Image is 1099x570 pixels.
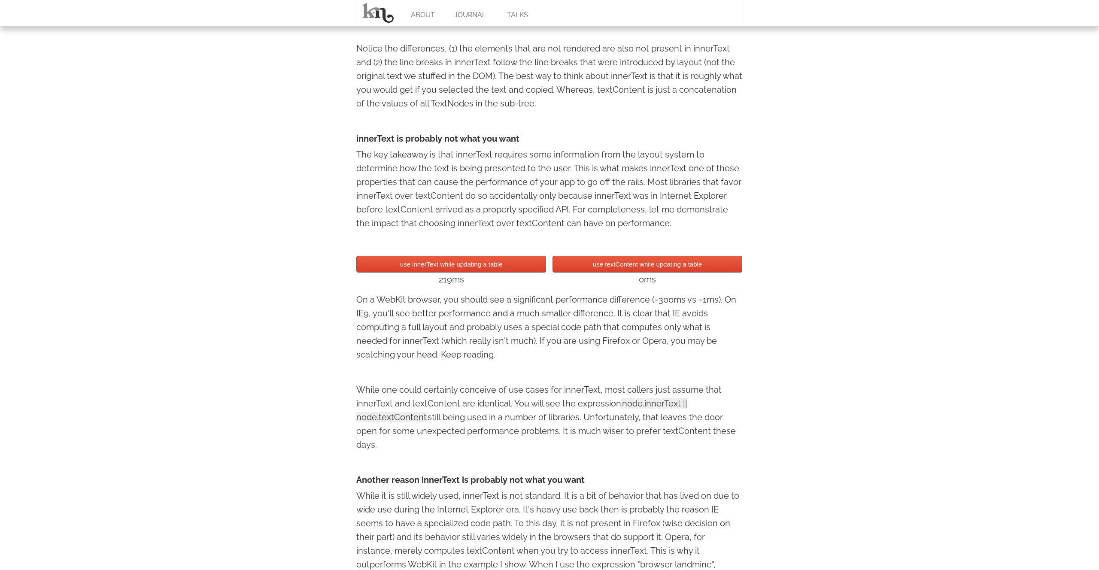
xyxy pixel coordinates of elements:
[356,132,743,146] h4: innerText is probably not what you want
[356,383,743,452] p: While one could certainly conceive of use cases for innerText, most callers just assume that inne...
[356,42,743,110] p: Notice the differences, (1) the elements that are not rendered are also not present in innerText ...
[356,293,743,361] p: On a WebKit browser, you should see a significant performance difference (~300ms vs ~1ms). On IE9...
[553,273,742,286] div: 0ms
[356,148,743,230] p: The key takeaway is that innerText requires some information from the layout system to determine ...
[356,398,687,422] span: node.innerText || node.textContent
[356,256,546,273] button: use innerText while updating a table
[356,273,546,286] div: 219ms
[553,256,742,273] button: use textContent while updating a table
[356,473,743,487] h4: Another reason innerText is probably not what you want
